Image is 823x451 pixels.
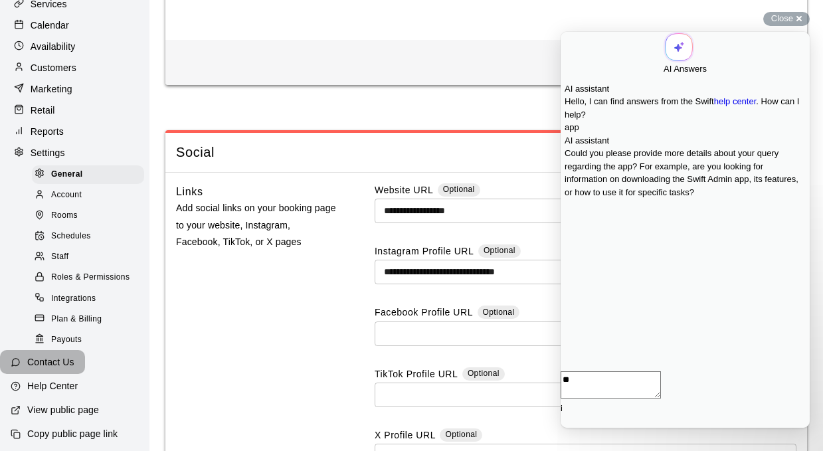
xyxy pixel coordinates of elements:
[32,310,144,329] div: Plan & Billing
[763,12,810,26] button: Close
[771,13,793,23] span: Close
[51,230,91,243] span: Schedules
[31,82,72,96] p: Marketing
[483,308,515,317] span: Optional
[11,100,139,120] a: Retail
[27,355,74,369] p: Contact Us
[11,15,139,35] a: Calendar
[32,248,144,266] div: Staff
[11,143,139,163] a: Settings
[32,290,144,308] div: Integrations
[11,122,139,141] a: Reports
[51,250,68,264] span: Staff
[443,185,475,194] span: Optional
[27,427,118,440] p: Copy public page link
[31,61,76,74] p: Customers
[32,186,144,205] div: Account
[32,288,149,309] a: Integrations
[445,430,477,439] span: Optional
[32,164,149,185] a: General
[32,247,149,268] a: Staff
[31,19,69,32] p: Calendar
[375,367,458,383] label: TikTok Profile URL
[11,79,139,99] a: Marketing
[32,207,144,225] div: Rooms
[561,32,810,428] iframe: Help Scout Beacon - Live Chat, Contact Form, and Knowledge Base
[32,226,149,247] a: Schedules
[32,331,144,349] div: Payouts
[31,40,76,53] p: Availability
[375,183,433,199] label: Website URL
[11,58,139,78] a: Customers
[484,246,515,255] span: Optional
[375,244,474,260] label: Instagram Profile URL
[32,329,149,350] a: Payouts
[32,227,144,246] div: Schedules
[375,306,473,321] label: Facebook Profile URL
[468,369,500,378] span: Optional
[51,271,130,284] span: Roles & Permissions
[176,183,203,201] h6: Links
[11,37,139,56] a: Availability
[51,292,96,306] span: Integrations
[27,379,78,393] p: Help Center
[375,428,436,444] label: X Profile URL
[27,403,99,416] p: View public page
[176,143,796,161] span: Social
[32,165,144,184] div: General
[32,268,144,287] div: Roles & Permissions
[51,189,82,202] span: Account
[31,146,65,159] p: Settings
[51,168,83,181] span: General
[32,268,149,288] a: Roles & Permissions
[51,209,78,223] span: Rooms
[31,125,64,138] p: Reports
[32,185,149,205] a: Account
[32,206,149,226] a: Rooms
[32,309,149,329] a: Plan & Billing
[51,333,82,347] span: Payouts
[176,200,337,250] p: Add social links on your booking page to your website, Instagram, Facebook, TikTok, or X pages
[51,313,102,326] span: Plan & Billing
[31,104,55,117] p: Retail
